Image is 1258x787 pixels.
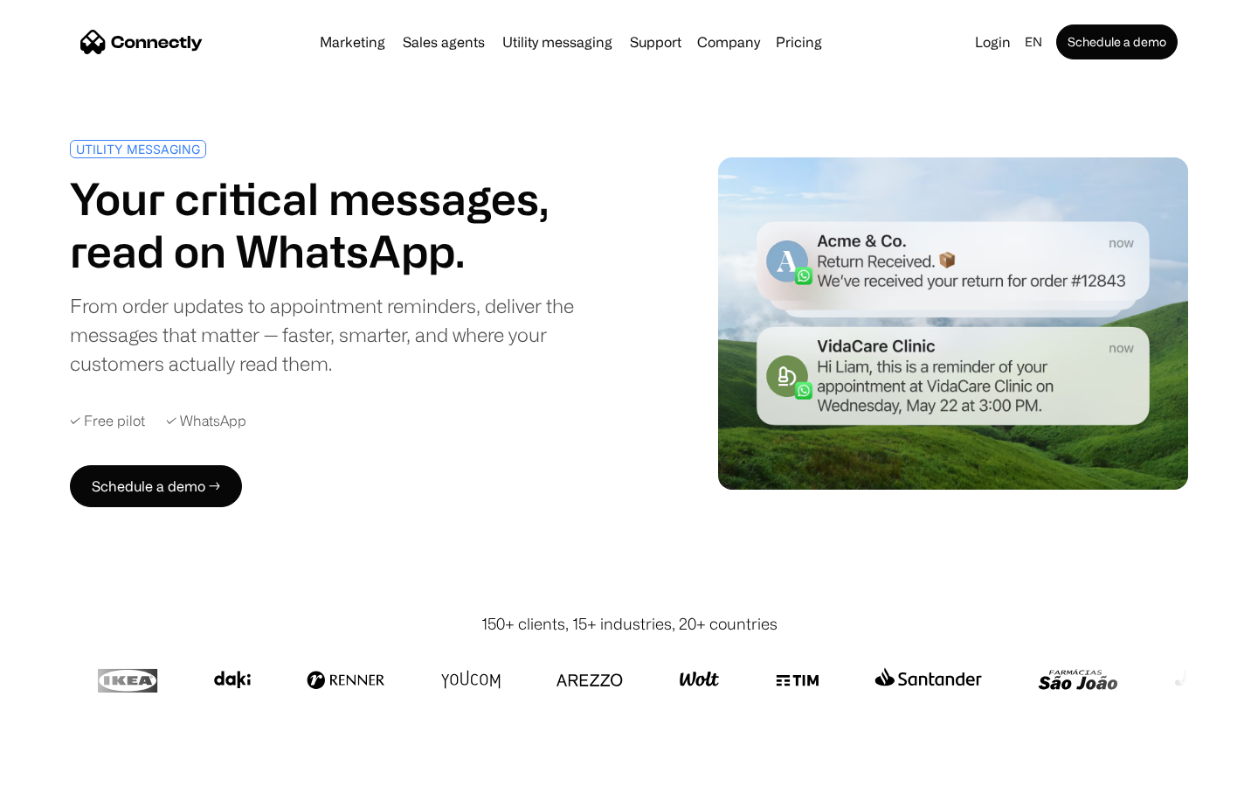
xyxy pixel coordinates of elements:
div: From order updates to appointment reminders, deliver the messages that matter — faster, smarter, ... [70,291,622,378]
a: Marketing [313,35,392,49]
div: 150+ clients, 15+ industries, 20+ countries [481,612,778,636]
aside: Language selected: English [17,755,105,781]
a: Schedule a demo → [70,465,242,507]
div: ✓ WhatsApp [166,413,246,429]
a: Utility messaging [495,35,619,49]
a: Sales agents [396,35,492,49]
div: en [1025,30,1042,54]
a: Support [623,35,688,49]
a: Schedule a demo [1056,24,1178,59]
ul: Language list [35,756,105,781]
a: Login [968,30,1018,54]
div: Company [697,30,760,54]
a: Pricing [769,35,829,49]
div: ✓ Free pilot [70,413,145,429]
div: UTILITY MESSAGING [76,143,200,156]
h1: Your critical messages, read on WhatsApp. [70,172,622,277]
